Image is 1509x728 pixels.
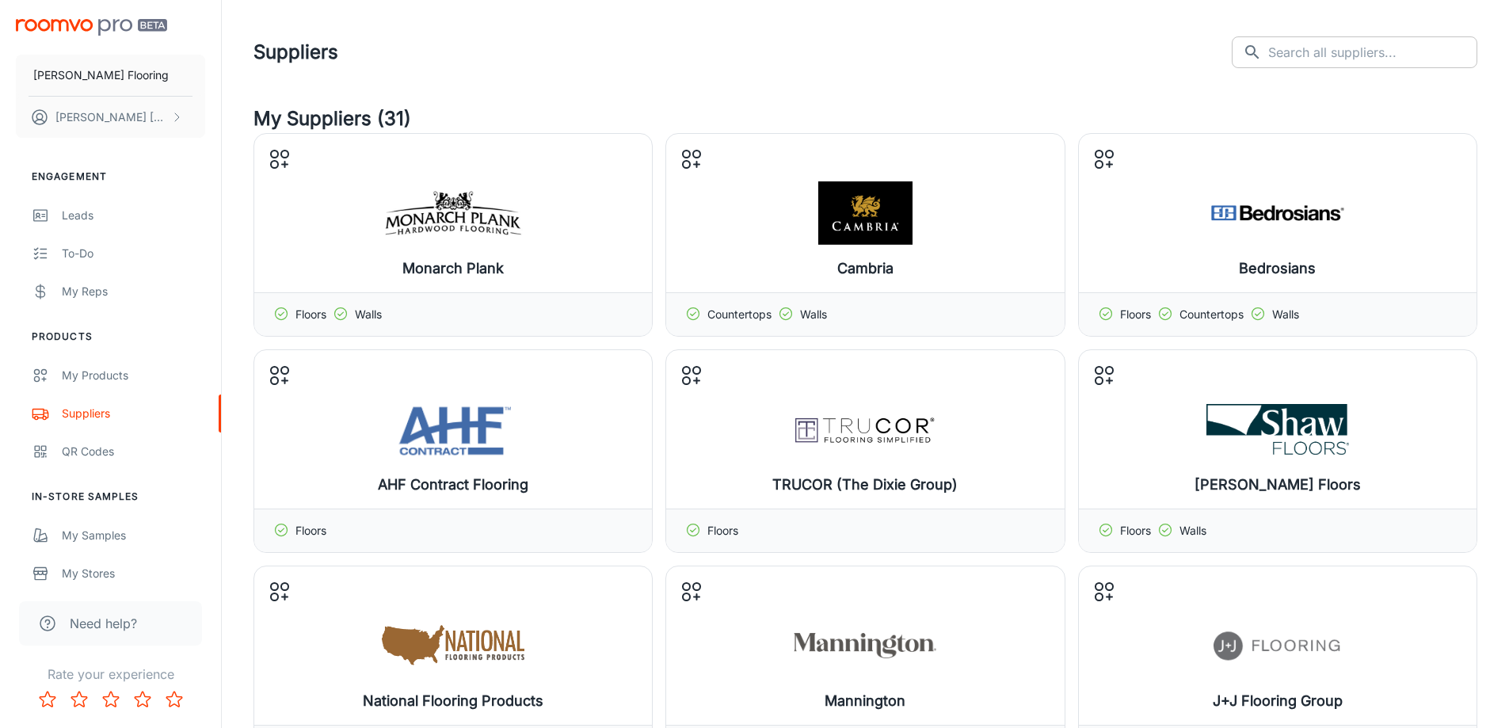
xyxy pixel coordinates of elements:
div: My Products [62,367,205,384]
h1: Suppliers [253,38,338,67]
p: Floors [295,306,326,323]
input: Search all suppliers... [1268,36,1477,68]
h4: My Suppliers (31) [253,105,1477,133]
p: Floors [707,522,738,539]
div: Leads [62,207,205,224]
div: My Stores [62,565,205,582]
button: [PERSON_NAME] [PERSON_NAME] [16,97,205,138]
button: Rate 3 star [95,684,127,715]
span: Need help? [70,614,137,633]
p: Walls [1272,306,1299,323]
button: Rate 5 star [158,684,190,715]
div: QR Codes [62,443,205,460]
button: Rate 1 star [32,684,63,715]
button: Rate 2 star [63,684,95,715]
p: Walls [800,306,827,323]
p: Countertops [707,306,772,323]
p: Rate your experience [13,665,208,684]
p: Floors [1120,522,1151,539]
p: Walls [355,306,382,323]
div: Suppliers [62,405,205,422]
p: Walls [1179,522,1206,539]
div: My Reps [62,283,205,300]
img: Roomvo PRO Beta [16,19,167,36]
p: Countertops [1179,306,1244,323]
p: [PERSON_NAME] Flooring [33,67,169,84]
p: [PERSON_NAME] [PERSON_NAME] [55,109,167,126]
button: Rate 4 star [127,684,158,715]
div: My Samples [62,527,205,544]
div: To-do [62,245,205,262]
button: [PERSON_NAME] Flooring [16,55,205,96]
p: Floors [1120,306,1151,323]
p: Floors [295,522,326,539]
